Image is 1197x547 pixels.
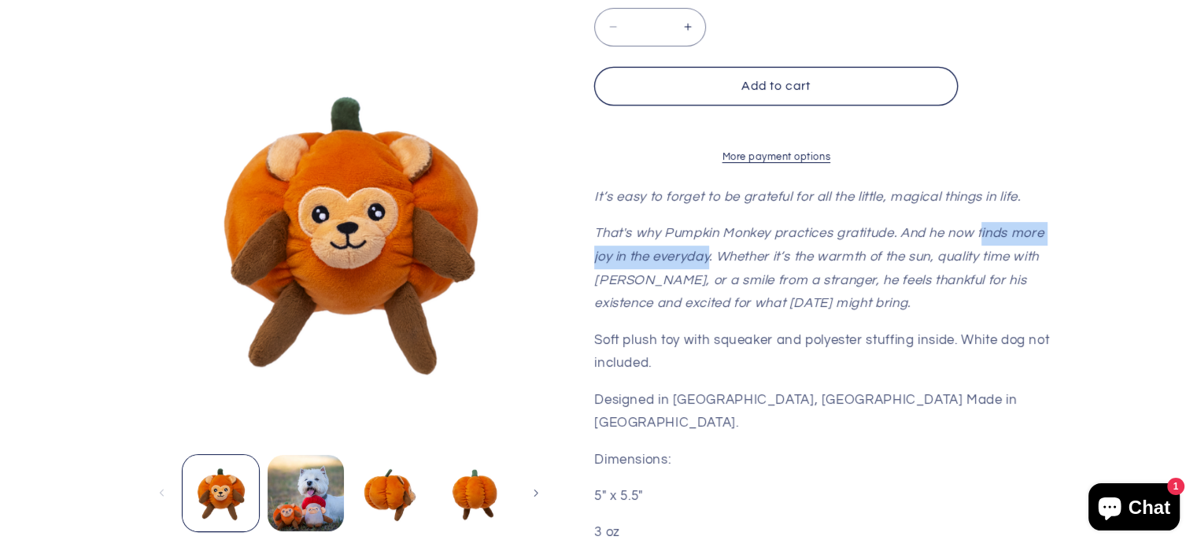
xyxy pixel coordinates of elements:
[519,475,553,510] button: Slide right
[183,455,259,531] button: Load image 1 in gallery view
[594,328,1053,375] p: Soft plush toy with squeaker and polyester stuffing inside. White dog not included.
[1084,483,1184,534] inbox-online-store-chat: Shopify online store chat
[594,226,1044,310] em: That's why Pumpkin Monkey practices gratitude. And he now finds more joy in the everyday. Whether...
[594,489,643,503] span: 5" x 5.5"
[436,455,512,531] button: Load image 4 in gallery view
[594,525,620,539] span: 3 oz
[144,25,553,535] media-gallery: Gallery Viewer
[144,475,179,510] button: Slide left
[594,388,1053,434] p: Designed in [GEOGRAPHIC_DATA], [GEOGRAPHIC_DATA] Made in [GEOGRAPHIC_DATA].
[594,448,1053,471] p: Dimensions:
[594,190,1020,204] em: It’s easy to forget to be grateful for all the little, magical things in life.
[594,67,958,105] button: Add to cart
[352,455,428,531] button: Load image 3 in gallery view
[268,455,344,531] button: Load image 2 in gallery view
[594,150,958,165] a: More payment options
